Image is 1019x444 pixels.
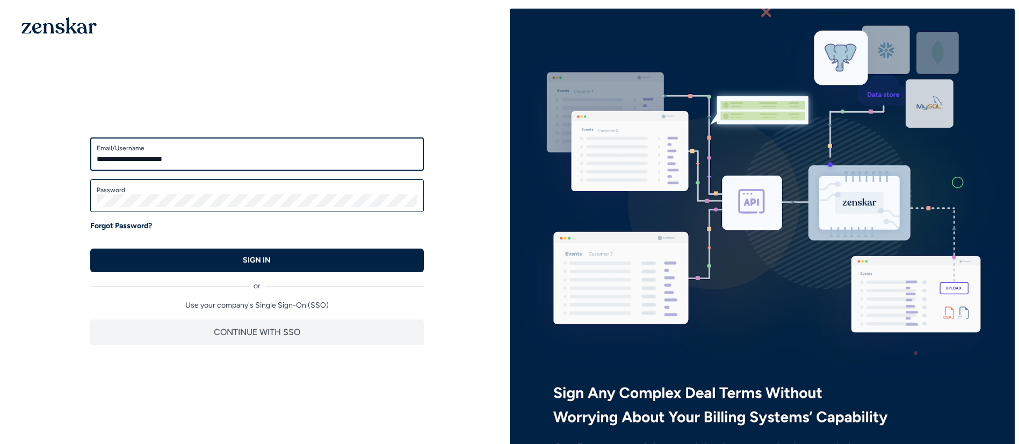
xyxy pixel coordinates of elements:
label: Password [97,186,417,194]
button: CONTINUE WITH SSO [90,319,424,345]
a: Forgot Password? [90,221,152,231]
div: or [90,272,424,292]
button: SIGN IN [90,249,424,272]
label: Email/Username [97,144,417,152]
p: Use your company's Single Sign-On (SSO) [90,300,424,311]
p: SIGN IN [243,255,271,266]
img: 1OGAJ2xQqyY4LXKgY66KYq0eOWRCkrZdAb3gUhuVAqdWPZE9SRJmCz+oDMSn4zDLXe31Ii730ItAGKgCKgCCgCikA4Av8PJUP... [21,17,97,34]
